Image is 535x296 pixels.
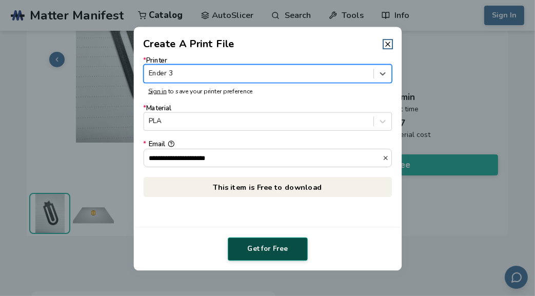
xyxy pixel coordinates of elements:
label: Material [143,105,392,131]
button: *Email [382,154,391,161]
button: *Email [168,141,174,147]
p: to save your printer preference [148,88,387,95]
input: *Email [144,149,382,166]
button: Get for Free [228,238,308,261]
h2: Create A Print File [143,36,234,51]
div: Email [143,141,392,148]
p: This item is Free to download [143,177,392,197]
label: Printer [143,56,392,83]
a: Sign in [148,87,167,95]
input: *MaterialPLA [149,118,151,126]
